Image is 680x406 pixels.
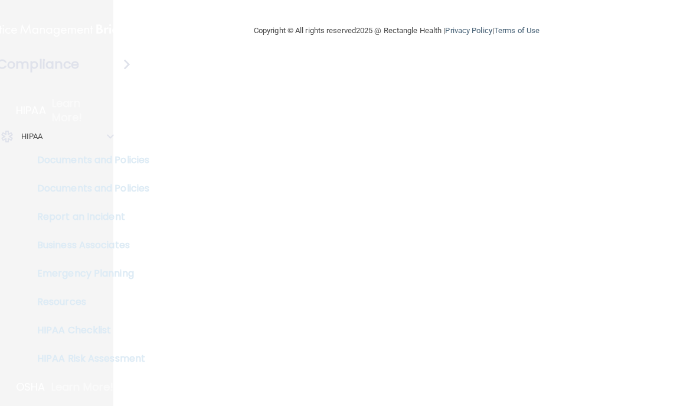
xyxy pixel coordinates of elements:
p: HIPAA [16,103,46,118]
p: HIPAA [21,129,43,144]
p: Learn More! [51,380,114,394]
p: HIPAA Risk Assessment [8,353,169,365]
p: Documents and Policies [8,154,169,166]
p: Business Associates [8,239,169,251]
a: Privacy Policy [445,26,492,35]
p: Emergency Planning [8,268,169,280]
p: HIPAA Checklist [8,324,169,336]
p: Learn More! [52,96,114,125]
p: Report an Incident [8,211,169,223]
p: Documents and Policies [8,183,169,194]
a: Terms of Use [494,26,540,35]
p: OSHA [16,380,45,394]
div: Copyright © All rights reserved 2025 @ Rectangle Health | | [181,12,612,50]
p: Resources [8,296,169,308]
